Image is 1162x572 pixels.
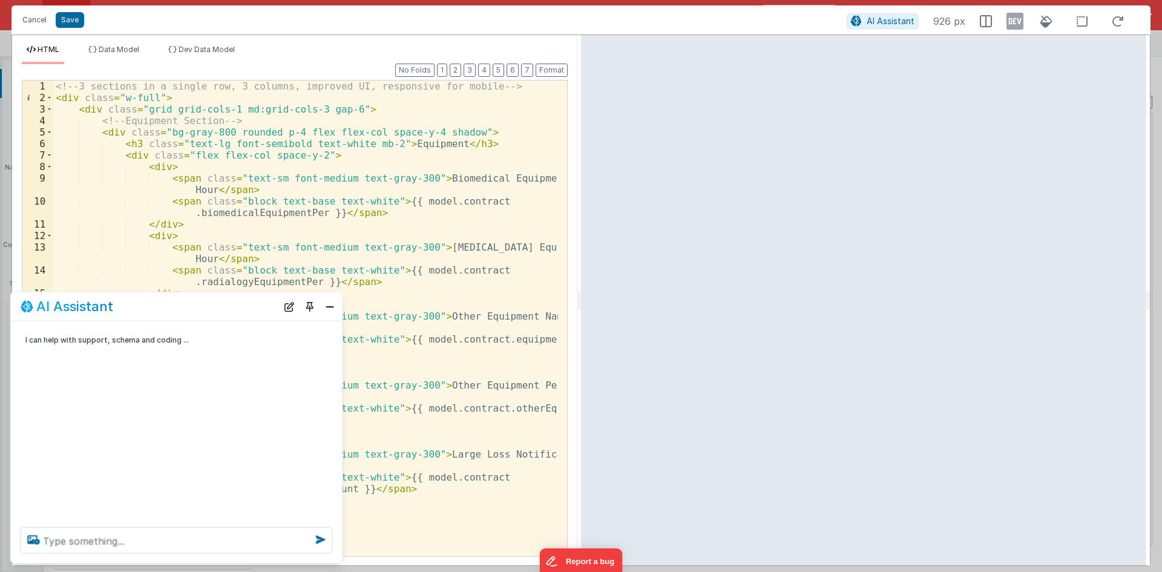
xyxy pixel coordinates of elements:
[437,64,447,77] button: 1
[25,334,297,346] p: I can help with support, schema and coding ...
[933,14,965,28] span: 926 px
[99,45,139,54] span: Data Model
[36,299,113,314] h2: AI Assistant
[22,138,53,150] div: 6
[38,45,59,54] span: HTML
[22,81,53,92] div: 1
[22,127,53,138] div: 5
[507,64,519,77] button: 6
[478,64,490,77] button: 4
[536,64,568,77] button: Format
[22,161,53,173] div: 8
[22,150,53,161] div: 7
[301,298,318,315] button: Toggle Pin
[22,219,53,230] div: 11
[464,64,476,77] button: 3
[22,230,53,242] div: 12
[22,196,53,219] div: 10
[16,12,53,28] button: Cancel
[22,92,53,104] div: 2
[322,298,338,315] button: Close
[521,64,533,77] button: 7
[22,242,53,265] div: 13
[179,45,235,54] span: Dev Data Model
[395,64,435,77] button: No Folds
[493,64,504,77] button: 5
[22,115,53,127] div: 4
[22,288,53,299] div: 15
[450,64,461,77] button: 2
[22,104,53,115] div: 3
[867,16,914,26] span: AI Assistant
[22,173,53,196] div: 9
[847,13,919,29] button: AI Assistant
[56,12,84,28] button: Save
[281,298,298,315] button: New Chat
[22,265,53,288] div: 14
